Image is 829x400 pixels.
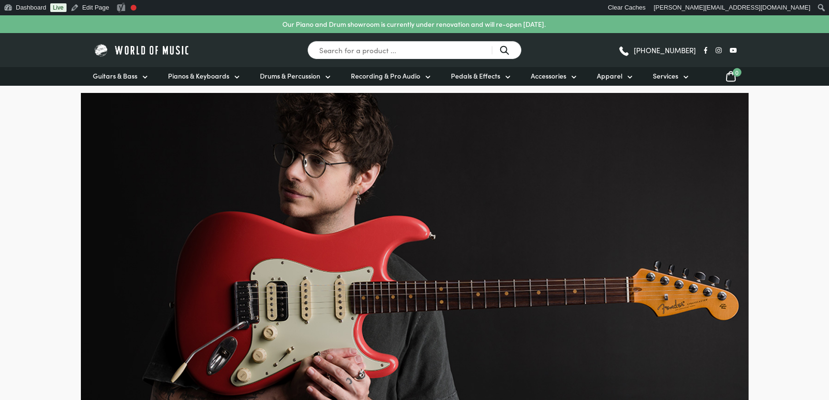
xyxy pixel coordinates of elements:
[93,43,191,57] img: World of Music
[531,71,566,81] span: Accessories
[451,71,500,81] span: Pedals & Effects
[690,295,829,400] iframe: Chat with our support team
[260,71,320,81] span: Drums & Percussion
[93,71,137,81] span: Guitars & Bass
[597,71,622,81] span: Apparel
[307,41,522,59] input: Search for a product ...
[131,5,136,11] div: Needs improvement
[634,46,696,54] span: [PHONE_NUMBER]
[733,68,741,77] span: 0
[618,43,696,57] a: [PHONE_NUMBER]
[351,71,420,81] span: Recording & Pro Audio
[50,3,67,12] a: Live
[653,71,678,81] span: Services
[282,19,546,29] p: Our Piano and Drum showroom is currently under renovation and will re-open [DATE].
[168,71,229,81] span: Pianos & Keyboards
